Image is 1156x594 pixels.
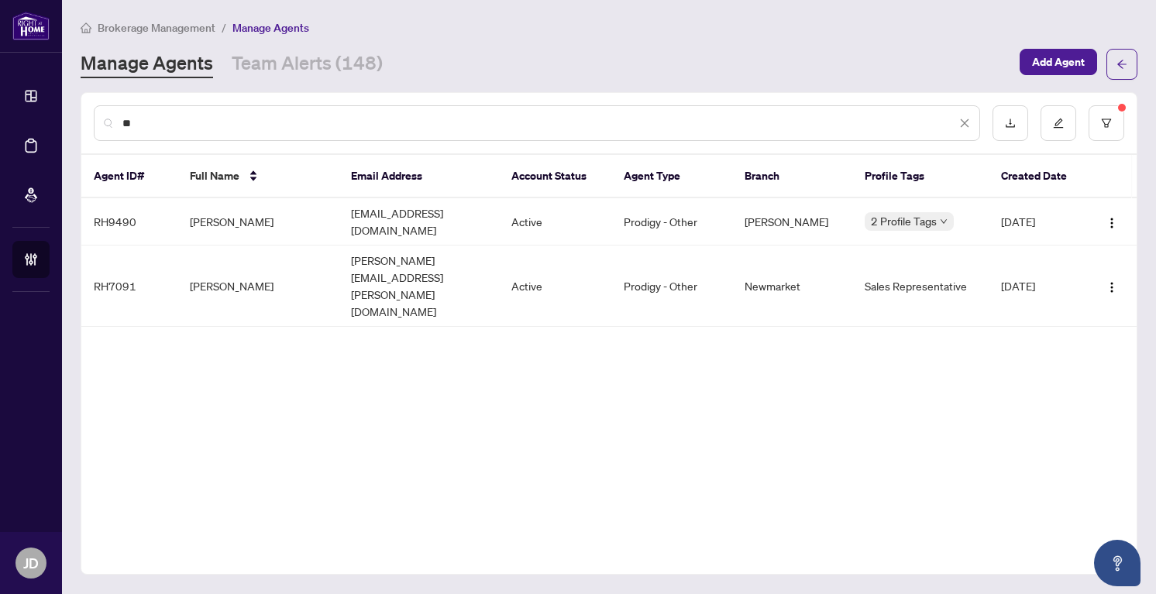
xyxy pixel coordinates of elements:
[611,155,731,198] th: Agent Type
[177,245,338,327] td: [PERSON_NAME]
[871,212,937,230] span: 2 Profile Tags
[959,118,970,129] span: close
[1005,118,1016,129] span: download
[499,198,611,245] td: Active
[1106,217,1118,229] img: Logo
[1094,540,1141,586] button: Open asap
[1032,50,1085,74] span: Add Agent
[1099,209,1124,234] button: Logo
[81,245,177,327] td: RH7091
[993,105,1028,141] button: download
[1116,59,1127,70] span: arrow-left
[339,155,499,198] th: Email Address
[852,155,989,198] th: Profile Tags
[989,155,1085,198] th: Created Date
[1053,118,1064,129] span: edit
[190,167,239,184] span: Full Name
[1020,49,1097,75] button: Add Agent
[81,22,91,33] span: home
[222,19,226,36] li: /
[177,198,338,245] td: [PERSON_NAME]
[232,21,309,35] span: Manage Agents
[232,50,383,78] a: Team Alerts (148)
[989,245,1085,327] td: [DATE]
[81,155,177,198] th: Agent ID#
[23,552,39,574] span: JD
[852,245,989,327] td: Sales Representative
[1041,105,1076,141] button: edit
[1106,281,1118,294] img: Logo
[499,245,611,327] td: Active
[611,198,731,245] td: Prodigy - Other
[81,50,213,78] a: Manage Agents
[940,218,948,225] span: down
[611,245,731,327] td: Prodigy - Other
[499,155,611,198] th: Account Status
[98,21,215,35] span: Brokerage Management
[1101,118,1112,129] span: filter
[989,198,1085,245] td: [DATE]
[732,155,852,198] th: Branch
[12,12,50,40] img: logo
[1099,273,1124,298] button: Logo
[81,198,177,245] td: RH9490
[177,155,338,198] th: Full Name
[339,245,499,327] td: [PERSON_NAME][EMAIL_ADDRESS][PERSON_NAME][DOMAIN_NAME]
[339,198,499,245] td: [EMAIL_ADDRESS][DOMAIN_NAME]
[732,198,852,245] td: [PERSON_NAME]
[732,245,852,327] td: Newmarket
[1089,105,1124,141] button: filter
